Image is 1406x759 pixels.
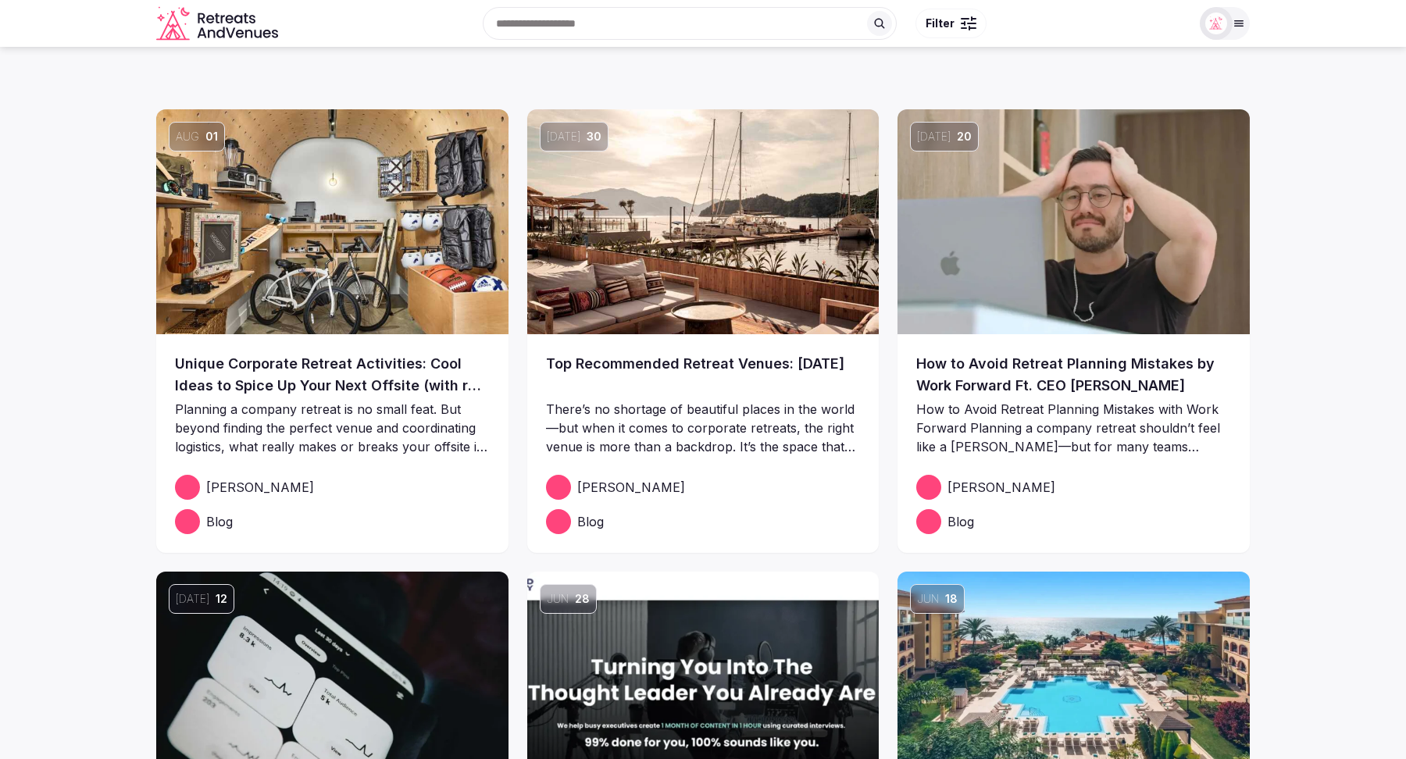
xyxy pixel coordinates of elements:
a: [DATE]20 [897,109,1250,334]
span: Blog [947,512,974,531]
button: Filter [915,9,987,38]
span: 30 [587,129,601,144]
p: There’s no shortage of beautiful places in the world—but when it comes to corporate retreats, the... [546,400,861,456]
span: [PERSON_NAME] [206,478,314,497]
a: Visit the homepage [156,6,281,41]
a: [DATE]30 [527,109,880,334]
span: Aug [176,129,199,144]
span: Blog [577,512,604,531]
a: [PERSON_NAME] [175,475,490,500]
span: Filter [926,16,955,31]
span: Jun [547,591,569,607]
span: 28 [575,591,590,607]
span: Jun [917,591,939,607]
img: Top Recommended Retreat Venues: July 2025 [527,109,880,334]
span: [DATE] [917,129,951,144]
p: Planning a company retreat is no small feat. But beyond finding the perfect venue and coordinatin... [175,400,490,456]
span: [PERSON_NAME] [947,478,1055,497]
span: [DATE] [547,129,580,144]
p: How to Avoid Retreat Planning Mistakes with Work Forward Planning a company retreat shouldn’t fee... [916,400,1231,456]
img: Matt Grant Oakes [1205,12,1227,34]
img: Unique Corporate Retreat Activities: Cool Ideas to Spice Up Your Next Offsite (with real world ex... [156,109,509,334]
span: 01 [205,129,218,144]
a: Unique Corporate Retreat Activities: Cool Ideas to Spice Up Your Next Offsite (with real world ex... [175,353,490,397]
a: Blog [916,509,1231,534]
a: Blog [175,509,490,534]
a: Top Recommended Retreat Venues: [DATE] [546,353,861,397]
span: 18 [945,591,958,607]
a: How to Avoid Retreat Planning Mistakes by Work Forward Ft. CEO [PERSON_NAME] [916,353,1231,397]
span: [PERSON_NAME] [577,478,685,497]
a: Blog [546,509,861,534]
img: How to Avoid Retreat Planning Mistakes by Work Forward Ft. CEO Brian Elliott [897,109,1250,334]
a: Aug01 [156,109,509,334]
span: [DATE] [176,591,209,607]
svg: Retreats and Venues company logo [156,6,281,41]
a: [PERSON_NAME] [546,475,861,500]
span: 20 [957,129,972,144]
a: [PERSON_NAME] [916,475,1231,500]
span: 12 [216,591,227,607]
span: Blog [206,512,233,531]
